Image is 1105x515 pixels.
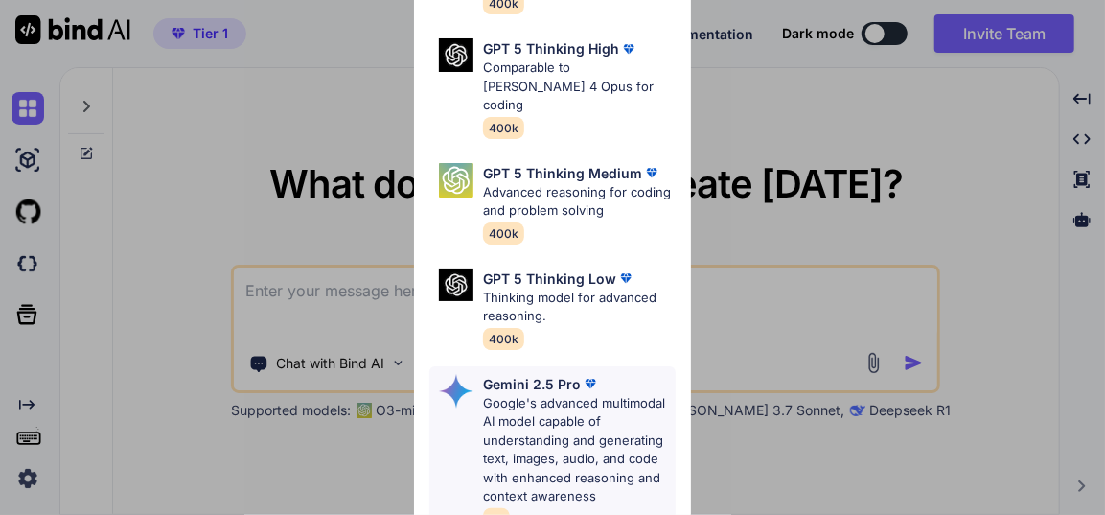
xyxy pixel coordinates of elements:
[616,269,635,288] img: premium
[483,183,675,221] p: Advanced reasoning for coding and problem solving
[483,289,675,326] p: Thinking model for advanced reasoning.
[439,163,473,198] img: Pick Models
[483,374,581,394] p: Gemini 2.5 Pro
[619,39,638,59] img: premium
[439,269,473,302] img: Pick Models
[581,374,600,393] img: premium
[483,117,524,139] span: 400k
[483,394,675,506] p: Google's advanced multimodal AI model capable of understanding and generating text, images, audio...
[483,38,619,59] p: GPT 5 Thinking High
[483,59,675,115] p: Comparable to [PERSON_NAME] 4 Opus for coding
[483,328,524,350] span: 400k
[439,374,473,409] img: Pick Models
[483,222,524,245] span: 400k
[642,163,661,182] img: premium
[483,269,616,289] p: GPT 5 Thinking Low
[439,38,473,72] img: Pick Models
[483,163,642,183] p: GPT 5 Thinking Medium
